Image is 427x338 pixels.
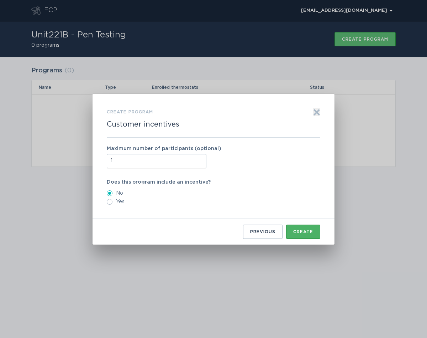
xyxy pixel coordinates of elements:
[107,199,112,205] input: Yes
[107,190,320,196] label: No
[243,225,283,239] button: Previous
[107,108,153,116] h3: Create program
[107,190,112,196] input: No
[107,154,206,168] input: Enter maximum
[107,120,179,129] h2: Customer incentives
[107,199,320,205] label: Yes
[286,225,320,239] button: Create
[107,146,320,151] label: Maximum number of participants (optional)
[250,230,275,234] div: Previous
[313,108,320,116] button: Exit
[93,94,334,245] div: Form to create a program
[293,230,313,234] div: Create
[107,180,320,185] label: Does this program include an incentive?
